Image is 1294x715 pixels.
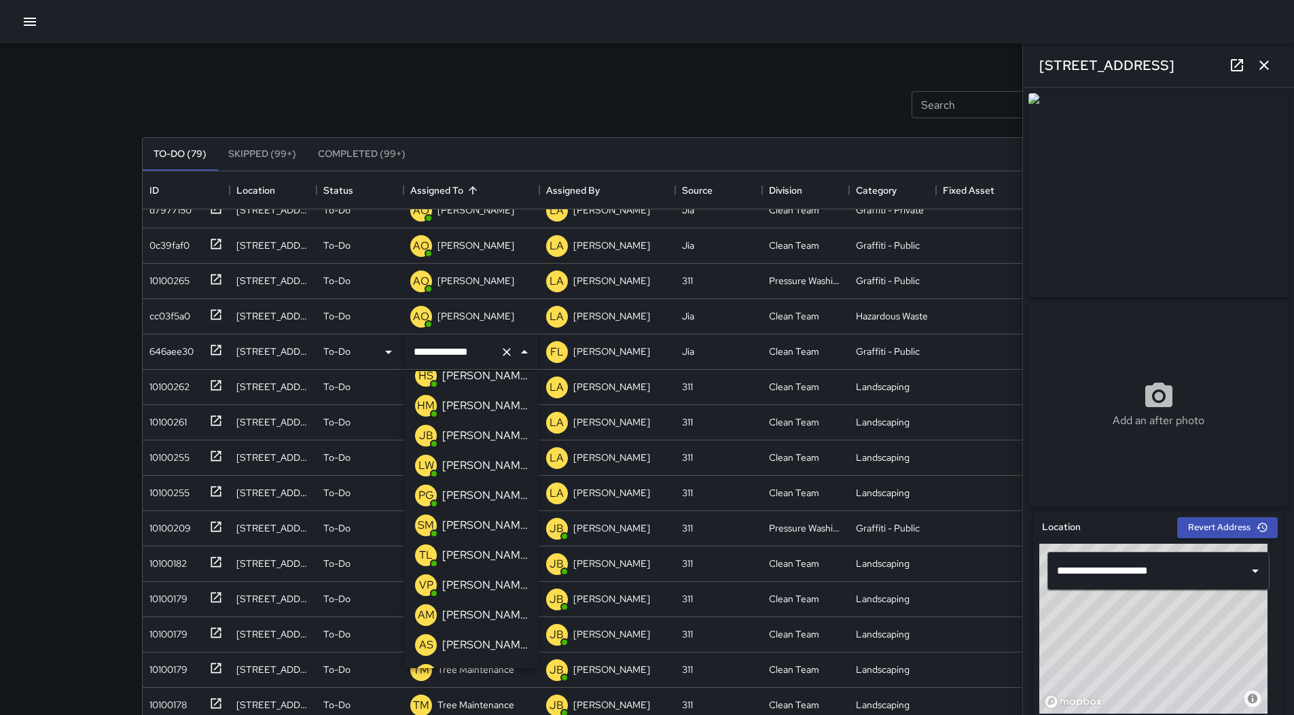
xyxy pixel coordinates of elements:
p: To-Do [323,521,351,535]
div: Hazardous Waste [856,309,928,323]
div: 311 [682,592,693,606]
div: 311 [682,380,693,394]
p: To-Do [323,451,351,464]
div: 98 Franklin Street [236,415,310,429]
p: AO [413,273,429,290]
div: Landscaping [856,698,910,712]
div: 311 [682,557,693,570]
div: 65 Van Ness Avenue [236,309,310,323]
div: Clean Team [769,486,819,500]
p: JB [550,556,564,572]
p: [PERSON_NAME] [442,547,528,563]
div: Assigned To [403,171,539,209]
p: [PERSON_NAME] [442,487,528,504]
div: Division [762,171,849,209]
p: [PERSON_NAME] [573,309,650,323]
p: [PERSON_NAME] [442,577,528,593]
div: 120 Hickory Street [236,274,310,287]
div: Clean Team [769,557,819,570]
div: Source [682,171,713,209]
div: Category [849,171,936,209]
p: [PERSON_NAME] [442,428,528,444]
div: Graffiti - Public [856,521,920,535]
p: To-Do [323,380,351,394]
p: [PERSON_NAME] [573,592,650,606]
div: 1670 Market Street [236,486,310,500]
p: [PERSON_NAME] [442,637,528,653]
div: Location [230,171,317,209]
div: 0c39faf0 [144,233,190,252]
div: 10100179 [144,587,187,606]
p: LA [550,273,564,290]
div: 20 12th Street [236,557,310,570]
div: 311 [682,698,693,712]
div: Assigned To [410,171,463,209]
div: Jia [682,239,694,252]
div: Jia [682,203,694,217]
div: Landscaping [856,486,910,500]
div: Landscaping [856,380,910,394]
p: AO [413,309,429,325]
div: Clean Team [769,698,819,712]
div: Fixed Asset [943,171,994,209]
div: Clean Team [769,451,819,464]
div: Clean Team [769,309,819,323]
div: 501 Van Ness Avenue [236,698,310,712]
div: Landscaping [856,415,910,429]
p: LA [550,238,564,254]
div: 10100182 [144,551,187,570]
p: PG [418,487,434,504]
div: 311 [682,663,693,676]
div: Division [769,171,802,209]
p: [PERSON_NAME] [442,368,528,384]
p: To-Do [323,239,351,252]
p: [PERSON_NAME] [573,663,650,676]
div: ID [143,171,230,209]
div: Status [317,171,403,209]
div: 10100178 [144,693,187,712]
div: Graffiti - Public [856,345,920,358]
p: Tree Maintenance [437,663,514,676]
p: [PERSON_NAME] [442,398,528,414]
div: Clean Team [769,239,819,252]
p: [PERSON_NAME][US_STATE] [442,457,528,474]
div: 90 McAllister Street [236,663,310,676]
button: Skipped (99+) [217,138,307,171]
p: [PERSON_NAME] [442,517,528,534]
p: [PERSON_NAME] [573,239,650,252]
p: [PERSON_NAME] [573,274,650,287]
button: Sort [463,181,482,200]
div: Landscaping [856,627,910,641]
div: Clean Team [769,592,819,606]
p: [PERSON_NAME] [573,627,650,641]
p: TM [413,662,429,678]
p: TM [413,697,429,714]
p: VP [419,577,433,593]
p: [PERSON_NAME] [573,521,650,535]
div: Landscaping [856,663,910,676]
div: 66 Grove Street [236,521,310,535]
p: LA [550,415,564,431]
div: Clean Team [769,203,819,217]
p: AO [413,238,429,254]
div: Landscaping [856,557,910,570]
div: Graffiti - Public [856,274,920,287]
p: [PERSON_NAME] [442,607,528,623]
p: JB [419,428,433,444]
div: Landscaping [856,592,910,606]
div: 18 10th Street [236,380,310,394]
div: Assigned By [539,171,675,209]
button: Close [515,343,534,362]
button: To-Do (79) [143,138,217,171]
p: JB [550,697,564,714]
div: Status [323,171,353,209]
p: To-Do [323,203,351,217]
div: 50 Oak Street [236,239,310,252]
p: LA [550,379,564,396]
p: LW [418,457,434,474]
p: FL [550,344,564,360]
p: HM [417,398,435,414]
div: 10100262 [144,374,190,394]
div: Pressure Washing [769,521,842,535]
div: 38 Rose Street [236,451,310,464]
